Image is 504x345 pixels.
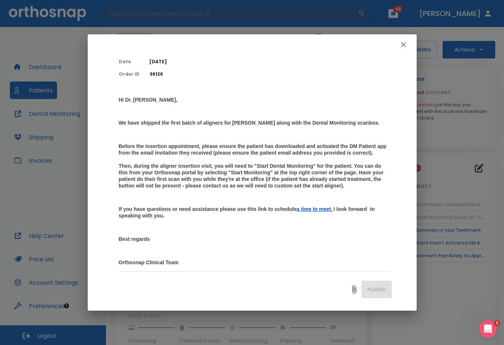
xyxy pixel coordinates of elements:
a: a time to meet. [297,205,333,213]
strong: [PERSON_NAME] along with the Dental Monitoring scanbox. [232,120,379,126]
strong: Before the insertion appointment, please ensure the patient has downloaded and activated the DM P... [119,143,388,189]
ins: a time to meet. [297,206,333,212]
p: 36126 [149,71,392,77]
span: 1 [494,320,500,326]
strong: Orthosnap Clinical Team [119,259,179,265]
strong: We have shipped the first batch of aligners for [119,120,231,126]
p: Order ID [119,71,141,77]
p: [DATE] [149,58,392,65]
iframe: Intercom live chat [479,320,497,338]
strong: Best regards [119,236,150,242]
strong: I look forward to speaking with you. [119,206,376,219]
strong: If you have questions or need assistance please use this link to schedule [119,206,297,212]
strong: [PERSON_NAME], [133,97,177,103]
strong: Hi Dr. [119,97,132,103]
p: Date [119,58,141,65]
